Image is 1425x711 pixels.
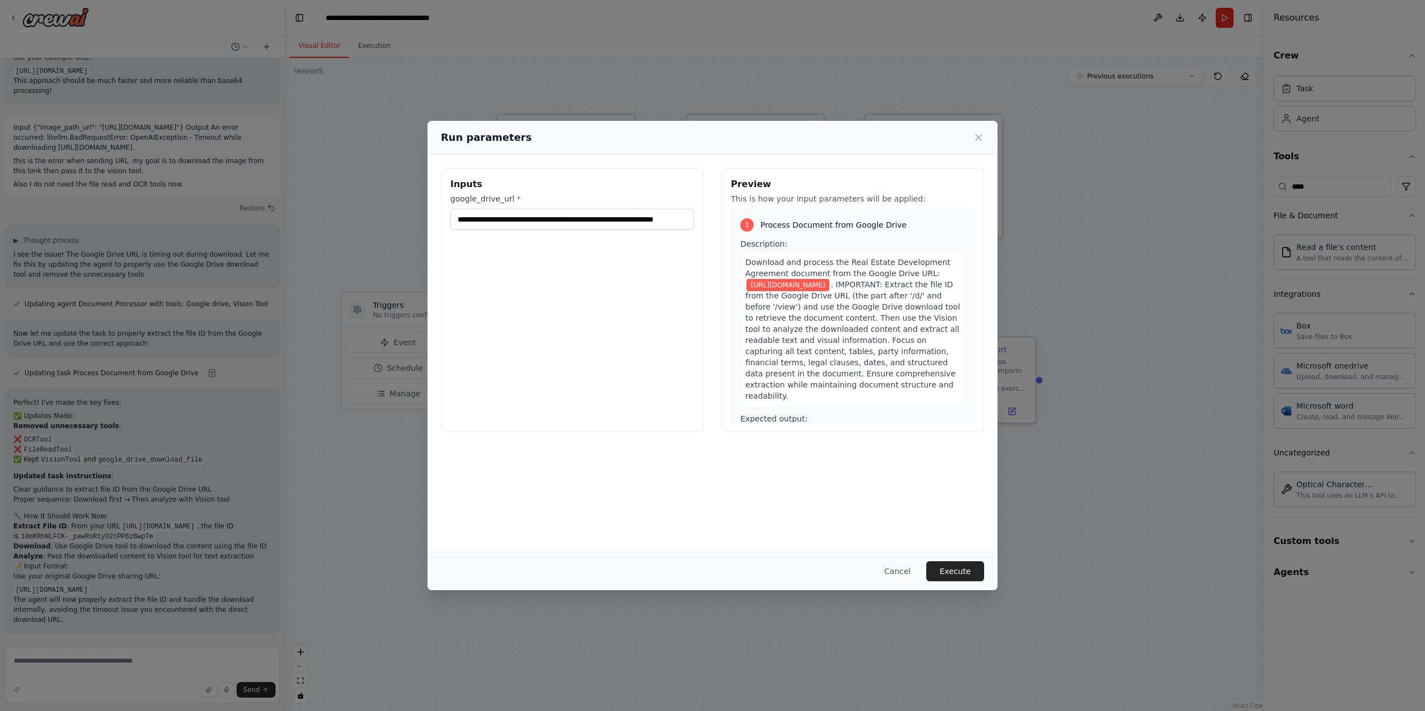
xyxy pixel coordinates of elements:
span: Description: [740,239,787,248]
span: Download and process the Real Estate Development Agreement document from the Google Drive URL: [745,258,950,278]
button: Cancel [876,561,920,581]
span: Expected output: [740,414,808,423]
p: This is how your input parameters will be applied: [731,193,975,204]
span: . IMPORTANT: Extract the file ID from the Google Drive URL (the part after '/d/' and before '/vie... [745,280,960,400]
div: 1 [740,218,754,232]
h3: Inputs [450,178,694,191]
button: Execute [926,561,984,581]
h2: Run parameters [441,130,532,145]
h3: Preview [731,178,975,191]
label: google_drive_url [450,193,694,204]
span: Variable: google_drive_url [746,279,829,291]
span: Process Document from Google Drive [760,219,907,231]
